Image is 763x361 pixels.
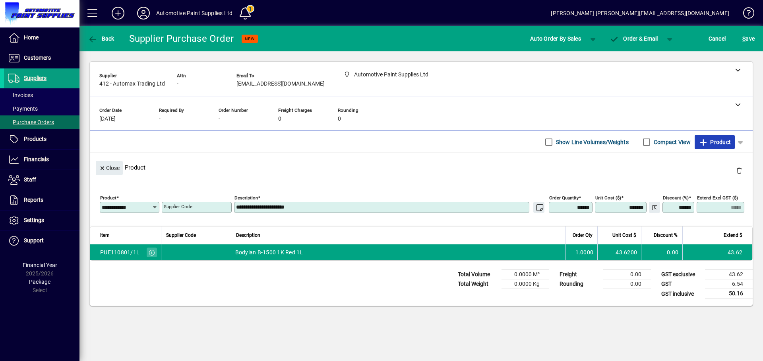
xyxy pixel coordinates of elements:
[4,231,79,251] a: Support
[236,231,260,240] span: Description
[454,270,502,279] td: Total Volume
[4,88,79,102] a: Invoices
[156,7,232,20] div: Automotive Paint Supplies Ltd
[29,279,50,285] span: Package
[554,138,629,146] label: Show Line Volumes/Weights
[641,244,682,260] td: 0.00
[4,190,79,210] a: Reports
[682,244,752,260] td: 43.62
[90,153,753,182] div: Product
[707,31,728,46] button: Cancel
[530,32,581,45] span: Auto Order By Sales
[4,211,79,230] a: Settings
[131,6,156,20] button: Profile
[129,32,234,45] div: Supplier Purchase Order
[556,279,603,289] td: Rounding
[603,270,651,279] td: 0.00
[4,129,79,149] a: Products
[573,231,593,240] span: Order Qty
[657,289,705,299] td: GST inclusive
[99,162,120,175] span: Close
[556,270,603,279] td: Freight
[24,34,39,41] span: Home
[99,116,116,122] span: [DATE]
[454,279,502,289] td: Total Weight
[730,167,749,174] app-page-header-button: Delete
[24,75,46,81] span: Suppliers
[597,244,641,260] td: 43.6200
[8,105,38,112] span: Payments
[4,115,79,129] a: Purchase Orders
[705,279,753,289] td: 6.54
[742,35,746,42] span: S
[654,231,678,240] span: Discount %
[695,135,735,149] button: Product
[164,204,192,209] mat-label: Supplier Code
[8,92,33,98] span: Invoices
[23,262,57,268] span: Financial Year
[219,116,220,122] span: -
[24,176,36,183] span: Staff
[236,81,325,87] span: [EMAIL_ADDRESS][DOMAIN_NAME]
[8,119,54,125] span: Purchase Orders
[730,161,749,180] button: Delete
[549,195,579,201] mat-label: Order Quantity
[742,32,755,45] span: ave
[24,197,43,203] span: Reports
[235,248,303,256] span: Bodyian B-1500 1K Red 1L
[709,32,726,45] span: Cancel
[100,195,116,201] mat-label: Product
[649,202,660,213] button: Change Price Levels
[4,102,79,115] a: Payments
[740,31,757,46] button: Save
[502,279,549,289] td: 0.0000 Kg
[612,231,636,240] span: Unit Cost $
[24,217,44,223] span: Settings
[4,150,79,170] a: Financials
[24,55,51,61] span: Customers
[88,35,114,42] span: Back
[96,161,123,175] button: Close
[603,279,651,289] td: 0.00
[699,136,731,148] span: Product
[4,28,79,48] a: Home
[551,7,729,20] div: [PERSON_NAME] [PERSON_NAME][EMAIL_ADDRESS][DOMAIN_NAME]
[724,231,742,240] span: Extend $
[4,170,79,190] a: Staff
[166,231,196,240] span: Supplier Code
[526,31,585,46] button: Auto Order By Sales
[24,156,49,162] span: Financials
[245,36,255,41] span: NEW
[657,270,705,279] td: GST exclusive
[737,2,753,27] a: Knowledge Base
[606,31,662,46] button: Order & Email
[24,136,46,142] span: Products
[610,35,658,42] span: Order & Email
[705,270,753,279] td: 43.62
[595,195,621,201] mat-label: Unit Cost ($)
[100,248,139,256] div: PUE110801/1L
[79,31,123,46] app-page-header-button: Back
[338,116,341,122] span: 0
[657,279,705,289] td: GST
[99,81,165,87] span: 412 - Automax Trading Ltd
[234,195,258,201] mat-label: Description
[663,195,689,201] mat-label: Discount (%)
[705,289,753,299] td: 50.16
[502,270,549,279] td: 0.0000 M³
[565,244,597,260] td: 1.0000
[105,6,131,20] button: Add
[697,195,738,201] mat-label: Extend excl GST ($)
[159,116,161,122] span: -
[278,116,281,122] span: 0
[177,81,178,87] span: -
[100,231,110,240] span: Item
[24,237,44,244] span: Support
[4,48,79,68] a: Customers
[86,31,116,46] button: Back
[94,164,125,171] app-page-header-button: Close
[652,138,691,146] label: Compact View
